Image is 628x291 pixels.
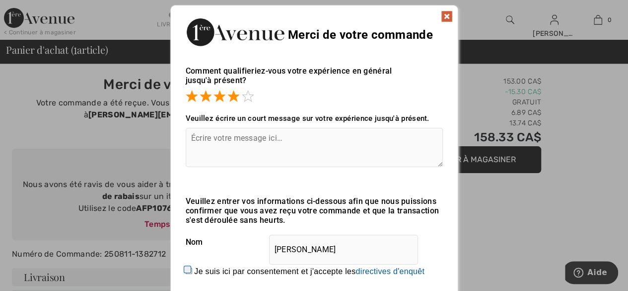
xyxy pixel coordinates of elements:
span: Merci de votre commande [288,28,433,42]
img: x [441,10,453,22]
a: directives d'enquêt [355,267,424,276]
label: Je suis ici par consentement et j'accepte les [194,267,424,276]
img: Merci de votre commande [186,15,285,49]
div: Comment qualifieriez-vous votre expérience en général jusqu'à présent? [186,56,443,104]
div: Nom [186,230,443,255]
span: Aide [22,7,42,16]
div: Veuillez écrire un court message sur votre expérience jusqu'à présent. [186,114,443,123]
div: Veuillez entrer vos informations ci-dessous afin que nous puissions confirmer que vous avez reçu ... [186,196,443,225]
